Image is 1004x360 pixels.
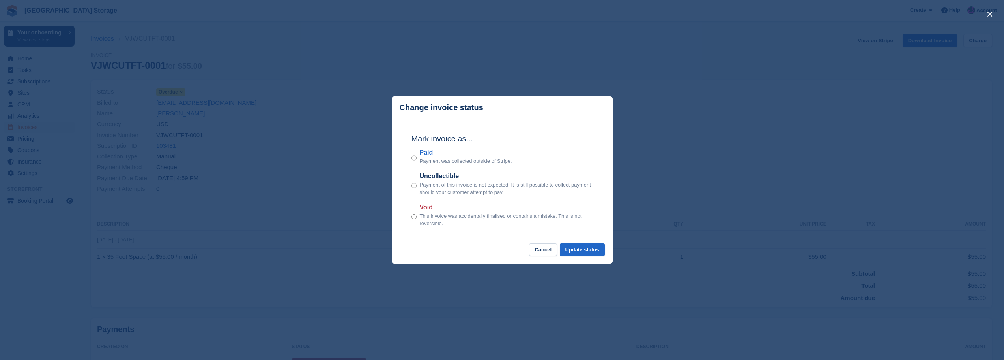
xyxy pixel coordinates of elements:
[400,103,483,112] p: Change invoice status
[420,172,593,181] label: Uncollectible
[529,243,557,256] button: Cancel
[560,243,605,256] button: Update status
[420,181,593,196] p: Payment of this invoice is not expected. It is still possible to collect payment should your cust...
[420,157,512,165] p: Payment was collected outside of Stripe.
[983,8,996,21] button: close
[420,203,593,212] label: Void
[420,148,512,157] label: Paid
[420,212,593,228] p: This invoice was accidentally finalised or contains a mistake. This is not reversible.
[411,133,593,145] h2: Mark invoice as...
